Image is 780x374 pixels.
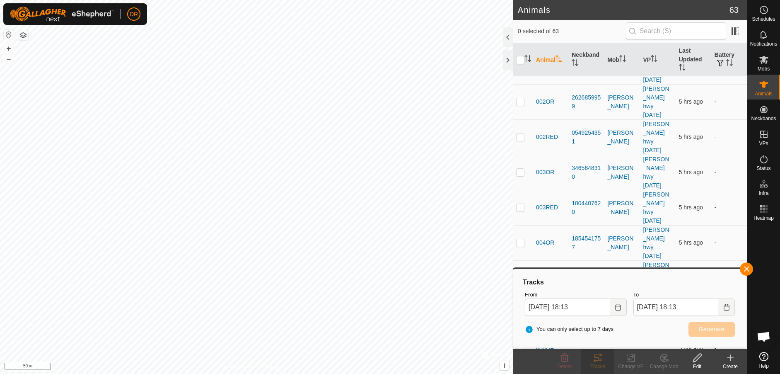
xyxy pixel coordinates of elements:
[4,30,14,40] button: Reset Map
[699,326,724,333] span: Generate
[640,43,676,77] th: VP
[679,98,703,105] span: 13 Oct 2025, 12:55 pm
[718,299,735,316] button: Choose Date
[643,226,669,259] a: [PERSON_NAME] hwy [DATE]
[643,262,669,294] a: [PERSON_NAME] hwy [DATE]
[711,190,747,225] td: -
[536,238,554,247] span: 004OR
[525,291,626,299] label: From
[536,168,554,177] span: 003OR
[572,199,601,216] div: 1804407620
[679,345,703,352] span: 13 Oct 2025, 12:47 pm
[647,363,681,370] div: Change Mob
[533,43,568,77] th: Animal
[518,5,729,15] h2: Animals
[758,66,770,71] span: Mobs
[756,166,770,171] span: Status
[568,43,604,77] th: Neckband
[643,191,669,224] a: [PERSON_NAME] hwy [DATE]
[711,225,747,260] td: -
[714,363,747,370] div: Create
[536,344,554,353] span: 006OR
[10,7,113,22] img: Gallagher Logo
[759,141,768,146] span: VPs
[750,41,777,46] span: Notifications
[747,349,780,372] a: Help
[643,156,669,189] a: [PERSON_NAME] hwy [DATE]
[555,56,562,63] p-sorticon: Activate to sort
[572,93,601,111] div: 2626859959
[681,363,714,370] div: Edit
[726,61,733,67] p-sorticon: Activate to sort
[4,54,14,64] button: –
[643,121,669,153] a: [PERSON_NAME] hwy [DATE]
[679,134,703,140] span: 13 Oct 2025, 12:54 pm
[500,361,509,370] button: i
[536,133,558,141] span: 002RED
[265,363,289,371] a: Contact Us
[572,164,601,181] div: 3465648310
[679,169,703,175] span: 13 Oct 2025, 12:54 pm
[581,363,614,370] div: Tracks
[711,43,747,77] th: Battery
[751,324,776,349] div: Open chat
[558,364,572,369] span: Delete
[607,199,636,216] div: [PERSON_NAME]
[751,116,776,121] span: Neckbands
[753,216,774,221] span: Heatmap
[676,43,711,77] th: Last Updated
[224,363,255,371] a: Privacy Policy
[525,325,613,333] span: You can only select up to 7 days
[758,364,769,369] span: Help
[619,56,626,63] p-sorticon: Activate to sort
[572,61,578,67] p-sorticon: Activate to sort
[679,65,686,72] p-sorticon: Activate to sort
[643,85,669,118] a: [PERSON_NAME] hwy [DATE]
[758,191,768,196] span: Infra
[4,44,14,53] button: +
[626,22,726,40] input: Search (S)
[604,43,640,77] th: Mob
[572,340,601,357] div: 2108571634
[679,204,703,211] span: 13 Oct 2025, 12:54 pm
[607,93,636,111] div: [PERSON_NAME]
[524,56,531,63] p-sorticon: Activate to sort
[607,340,636,357] div: [PERSON_NAME]
[633,291,735,299] label: To
[752,17,775,22] span: Schedules
[711,260,747,296] td: -
[607,129,636,146] div: [PERSON_NAME]
[572,129,601,146] div: 0549254351
[679,239,703,246] span: 13 Oct 2025, 12:54 pm
[522,277,738,287] div: Tracks
[130,10,138,19] span: DR
[504,362,505,369] span: i
[607,234,636,252] div: [PERSON_NAME]
[607,164,636,181] div: [PERSON_NAME]
[610,299,627,316] button: Choose Date
[536,203,558,212] span: 003RED
[572,234,601,252] div: 1854541757
[755,91,773,96] span: Animals
[711,331,747,366] td: -
[651,56,657,63] p-sorticon: Activate to sort
[518,27,626,36] span: 0 selected of 63
[729,4,739,16] span: 63
[711,119,747,155] td: -
[536,97,554,106] span: 002OR
[711,84,747,119] td: -
[711,155,747,190] td: -
[643,50,669,83] a: [PERSON_NAME] hwy [DATE]
[18,30,28,40] button: Map Layers
[688,322,735,337] button: Generate
[614,363,647,370] div: Change VP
